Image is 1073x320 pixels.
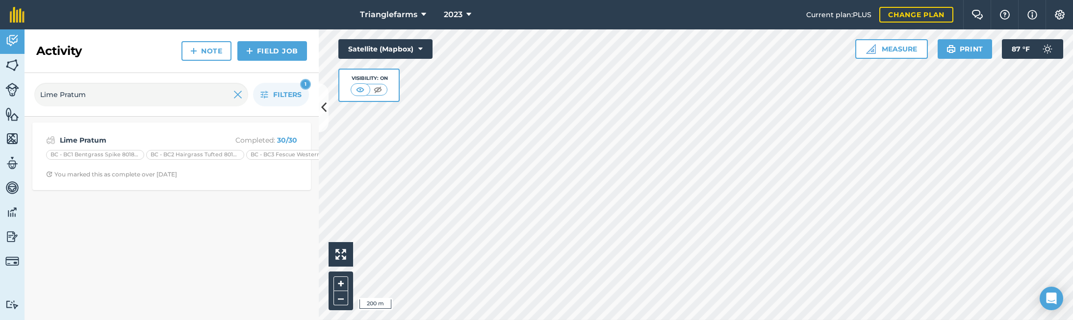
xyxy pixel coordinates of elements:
[277,136,297,145] strong: 30 / 30
[5,107,19,122] img: svg+xml;base64,PHN2ZyB4bWxucz0iaHR0cDovL3d3dy53My5vcmcvMjAwMC9zdmciIHdpZHRoPSI1NiIgaGVpZ2h0PSI2MC...
[5,254,19,268] img: svg+xml;base64,PD94bWwgdmVyc2lvbj0iMS4wIiBlbmNvZGluZz0idXRmLTgiPz4KPCEtLSBHZW5lcmF0b3I6IEFkb2JlIE...
[1040,287,1063,310] div: Open Intercom Messenger
[46,171,52,177] img: Clock with arrow pointing clockwise
[806,9,871,20] span: Current plan : PLUS
[5,58,19,73] img: svg+xml;base64,PHN2ZyB4bWxucz0iaHR0cDovL3d3dy53My5vcmcvMjAwMC9zdmciIHdpZHRoPSI1NiIgaGVpZ2h0PSI2MC...
[246,150,344,160] div: BC - BC3 Fescue Western 80193 22
[273,89,302,100] span: Filters
[1027,9,1037,21] img: svg+xml;base64,PHN2ZyB4bWxucz0iaHR0cDovL3d3dy53My5vcmcvMjAwMC9zdmciIHdpZHRoPSIxNyIgaGVpZ2h0PSIxNy...
[444,9,462,21] span: 2023
[855,39,928,59] button: Measure
[5,300,19,309] img: svg+xml;base64,PD94bWwgdmVyc2lvbj0iMS4wIiBlbmNvZGluZz0idXRmLTgiPz4KPCEtLSBHZW5lcmF0b3I6IEFkb2JlIE...
[219,135,297,146] p: Completed :
[300,79,311,90] div: 1
[999,10,1011,20] img: A question mark icon
[333,276,348,291] button: +
[36,43,82,59] h2: Activity
[5,33,19,48] img: svg+xml;base64,PD94bWwgdmVyc2lvbj0iMS4wIiBlbmNvZGluZz0idXRmLTgiPz4KPCEtLSBHZW5lcmF0b3I6IEFkb2JlIE...
[5,83,19,97] img: svg+xml;base64,PD94bWwgdmVyc2lvbj0iMS4wIiBlbmNvZGluZz0idXRmLTgiPz4KPCEtLSBHZW5lcmF0b3I6IEFkb2JlIE...
[237,41,307,61] a: Field Job
[190,45,197,57] img: svg+xml;base64,PHN2ZyB4bWxucz0iaHR0cDovL3d3dy53My5vcmcvMjAwMC9zdmciIHdpZHRoPSIxNCIgaGVpZ2h0PSIyNC...
[5,180,19,195] img: svg+xml;base64,PD94bWwgdmVyc2lvbj0iMS4wIiBlbmNvZGluZz0idXRmLTgiPz4KPCEtLSBHZW5lcmF0b3I6IEFkb2JlIE...
[333,291,348,305] button: –
[360,9,417,21] span: Trianglefarms
[146,150,244,160] div: BC - BC2 Hairgrass Tufted 80189 22
[1002,39,1063,59] button: 87 °F
[1038,39,1057,59] img: svg+xml;base64,PD94bWwgdmVyc2lvbj0iMS4wIiBlbmNvZGluZz0idXRmLTgiPz4KPCEtLSBHZW5lcmF0b3I6IEFkb2JlIE...
[253,83,309,106] button: Filters
[971,10,983,20] img: Two speech bubbles overlapping with the left bubble in the forefront
[5,131,19,146] img: svg+xml;base64,PHN2ZyB4bWxucz0iaHR0cDovL3d3dy53My5vcmcvMjAwMC9zdmciIHdpZHRoPSI1NiIgaGVpZ2h0PSI2MC...
[946,43,956,55] img: svg+xml;base64,PHN2ZyB4bWxucz0iaHR0cDovL3d3dy53My5vcmcvMjAwMC9zdmciIHdpZHRoPSIxOSIgaGVpZ2h0PSIyNC...
[879,7,953,23] a: Change plan
[354,85,366,95] img: svg+xml;base64,PHN2ZyB4bWxucz0iaHR0cDovL3d3dy53My5vcmcvMjAwMC9zdmciIHdpZHRoPSI1MCIgaGVpZ2h0PSI0MC...
[351,74,388,82] div: Visibility: On
[1012,39,1030,59] span: 87 ° F
[46,134,55,146] img: svg+xml;base64,PD94bWwgdmVyc2lvbj0iMS4wIiBlbmNvZGluZz0idXRmLTgiPz4KPCEtLSBHZW5lcmF0b3I6IEFkb2JlIE...
[338,39,433,59] button: Satellite (Mapbox)
[335,249,346,260] img: Four arrows, one pointing top left, one top right, one bottom right and the last bottom left
[60,135,215,146] strong: Lime Pratum
[5,156,19,171] img: svg+xml;base64,PD94bWwgdmVyc2lvbj0iMS4wIiBlbmNvZGluZz0idXRmLTgiPz4KPCEtLSBHZW5lcmF0b3I6IEFkb2JlIE...
[34,83,248,106] input: Search for an activity
[46,150,144,160] div: BC - BC1 Bentgrass Spike 80186 22
[46,171,177,178] div: You marked this as complete over [DATE]
[1054,10,1066,20] img: A cog icon
[866,44,876,54] img: Ruler icon
[938,39,993,59] button: Print
[10,7,25,23] img: fieldmargin Logo
[181,41,231,61] a: Note
[5,205,19,220] img: svg+xml;base64,PD94bWwgdmVyc2lvbj0iMS4wIiBlbmNvZGluZz0idXRmLTgiPz4KPCEtLSBHZW5lcmF0b3I6IEFkb2JlIE...
[38,128,305,184] a: Lime PratumCompleted: 30/30BC - BC1 Bentgrass Spike 80186 22BC - BC2 Hairgrass Tufted 80189 22BC ...
[233,89,242,100] img: svg+xml;base64,PHN2ZyB4bWxucz0iaHR0cDovL3d3dy53My5vcmcvMjAwMC9zdmciIHdpZHRoPSIyMiIgaGVpZ2h0PSIzMC...
[5,229,19,244] img: svg+xml;base64,PD94bWwgdmVyc2lvbj0iMS4wIiBlbmNvZGluZz0idXRmLTgiPz4KPCEtLSBHZW5lcmF0b3I6IEFkb2JlIE...
[246,45,253,57] img: svg+xml;base64,PHN2ZyB4bWxucz0iaHR0cDovL3d3dy53My5vcmcvMjAwMC9zdmciIHdpZHRoPSIxNCIgaGVpZ2h0PSIyNC...
[372,85,384,95] img: svg+xml;base64,PHN2ZyB4bWxucz0iaHR0cDovL3d3dy53My5vcmcvMjAwMC9zdmciIHdpZHRoPSI1MCIgaGVpZ2h0PSI0MC...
